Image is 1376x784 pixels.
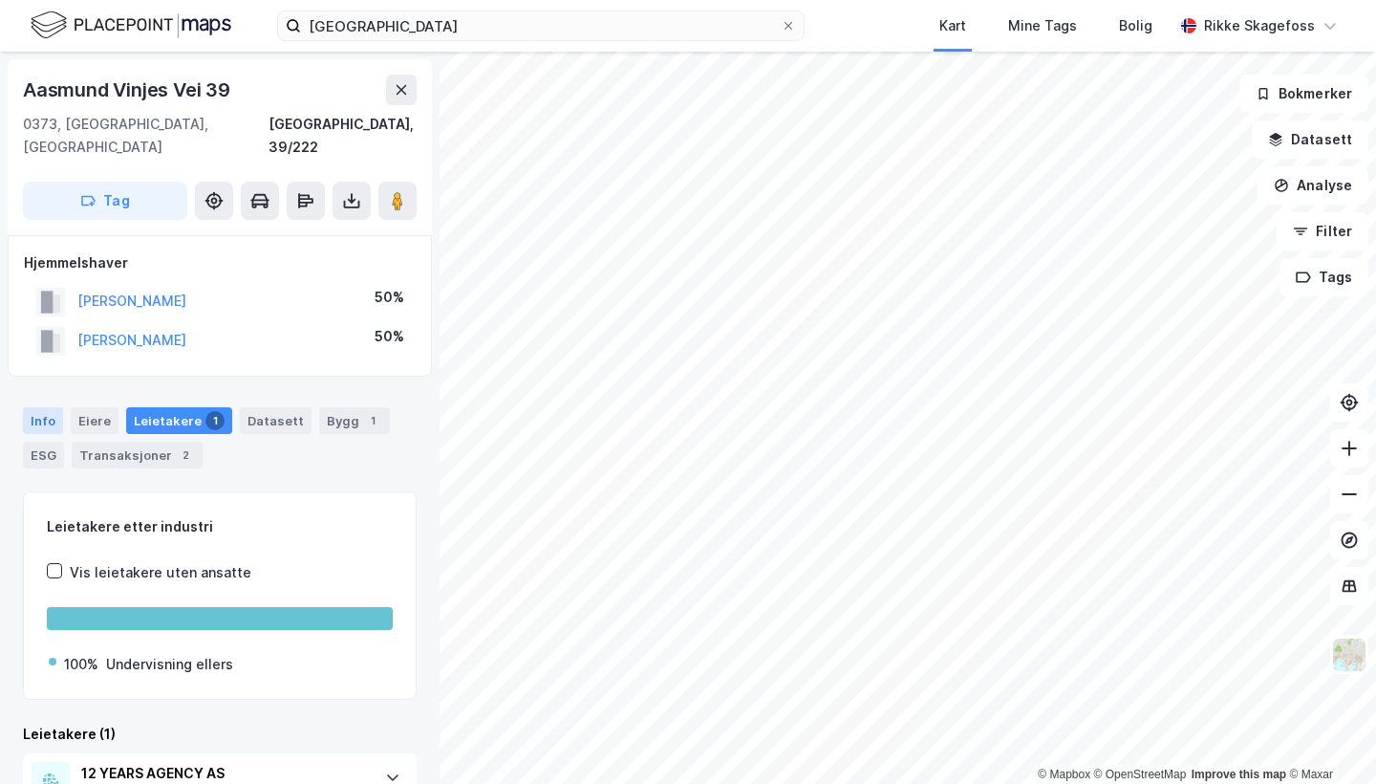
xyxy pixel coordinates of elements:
[23,407,63,434] div: Info
[269,113,417,159] div: [GEOGRAPHIC_DATA], 39/222
[106,653,233,676] div: Undervisning ellers
[1258,166,1368,205] button: Analyse
[240,407,312,434] div: Datasett
[1094,768,1187,781] a: OpenStreetMap
[1331,637,1367,673] img: Z
[47,515,393,538] div: Leietakere etter industri
[1280,692,1376,784] div: Kontrollprogram for chat
[319,407,390,434] div: Bygg
[1038,768,1090,781] a: Mapbox
[1192,768,1286,781] a: Improve this map
[939,14,966,37] div: Kart
[31,9,231,42] img: logo.f888ab2527a4732fd821a326f86c7f29.svg
[126,407,232,434] div: Leietakere
[205,411,225,430] div: 1
[23,182,187,220] button: Tag
[1008,14,1077,37] div: Mine Tags
[23,113,269,159] div: 0373, [GEOGRAPHIC_DATA], [GEOGRAPHIC_DATA]
[70,561,251,584] div: Vis leietakere uten ansatte
[1280,692,1376,784] iframe: Chat Widget
[23,442,64,468] div: ESG
[1279,258,1368,296] button: Tags
[1119,14,1152,37] div: Bolig
[375,325,404,348] div: 50%
[1204,14,1315,37] div: Rikke Skagefoss
[363,411,382,430] div: 1
[301,11,781,40] input: Søk på adresse, matrikkel, gårdeiere, leietakere eller personer
[23,723,417,746] div: Leietakere (1)
[24,251,416,274] div: Hjemmelshaver
[375,286,404,309] div: 50%
[1277,212,1368,250] button: Filter
[176,446,195,465] div: 2
[23,75,234,105] div: Aasmund Vinjes Vei 39
[64,653,98,676] div: 100%
[71,407,118,434] div: Eiere
[1239,75,1368,113] button: Bokmerker
[1252,120,1368,159] button: Datasett
[72,442,203,468] div: Transaksjoner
